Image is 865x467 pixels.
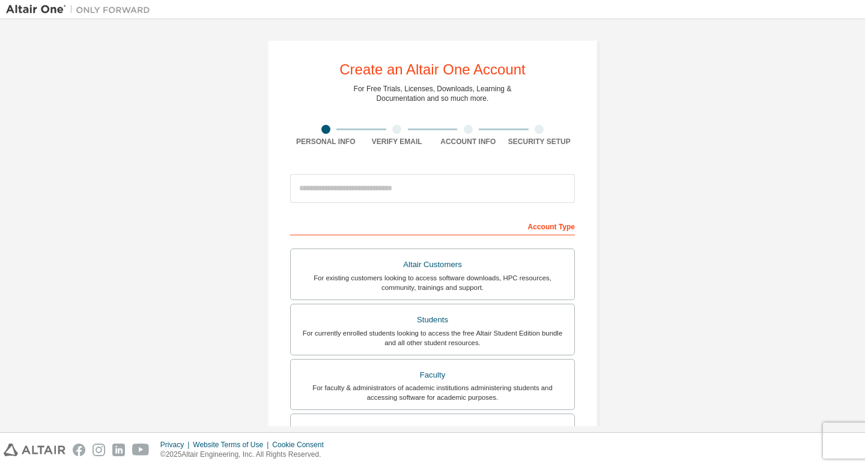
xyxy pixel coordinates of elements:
[73,444,85,456] img: facebook.svg
[6,4,156,16] img: Altair One
[504,137,575,146] div: Security Setup
[298,421,567,438] div: Everyone else
[298,328,567,348] div: For currently enrolled students looking to access the free Altair Student Edition bundle and all ...
[298,312,567,328] div: Students
[298,256,567,273] div: Altair Customers
[362,137,433,146] div: Verify Email
[160,440,193,450] div: Privacy
[354,84,512,103] div: For Free Trials, Licenses, Downloads, Learning & Documentation and so much more.
[339,62,526,77] div: Create an Altair One Account
[272,440,330,450] div: Cookie Consent
[298,383,567,402] div: For faculty & administrators of academic institutions administering students and accessing softwa...
[298,367,567,384] div: Faculty
[290,216,575,235] div: Account Type
[112,444,125,456] img: linkedin.svg
[93,444,105,456] img: instagram.svg
[132,444,150,456] img: youtube.svg
[193,440,272,450] div: Website Terms of Use
[432,137,504,146] div: Account Info
[290,137,362,146] div: Personal Info
[160,450,331,460] p: © 2025 Altair Engineering, Inc. All Rights Reserved.
[298,273,567,292] div: For existing customers looking to access software downloads, HPC resources, community, trainings ...
[4,444,65,456] img: altair_logo.svg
